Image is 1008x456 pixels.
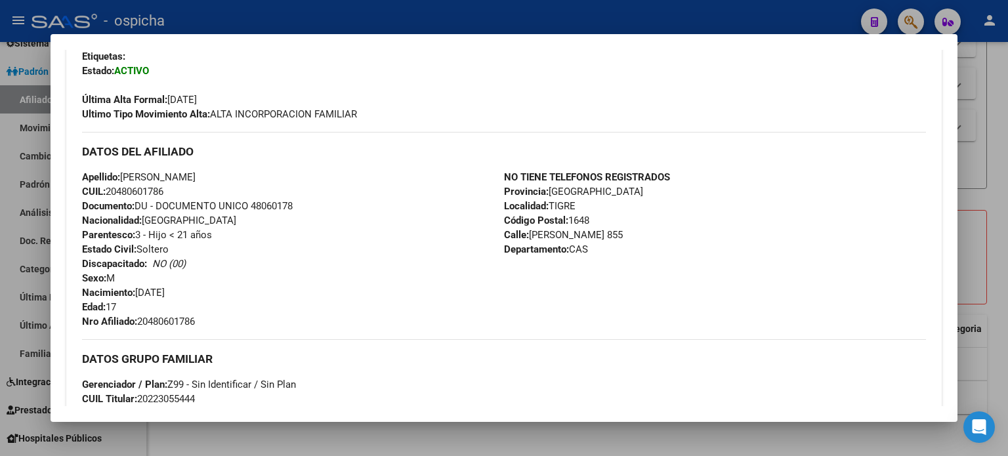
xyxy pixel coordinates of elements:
[504,186,549,197] strong: Provincia:
[82,379,296,390] span: Z99 - Sin Identificar / Sin Plan
[82,108,210,120] strong: Ultimo Tipo Movimiento Alta:
[82,108,357,120] span: ALTA INCORPORACION FAMILIAR
[504,229,623,241] span: [PERSON_NAME] 855
[82,229,212,241] span: 3 - Hijo < 21 años
[152,258,186,270] i: NO (00)
[504,200,549,212] strong: Localidad:
[82,186,163,197] span: 20480601786
[82,186,106,197] strong: CUIL:
[114,65,149,77] strong: ACTIVO
[82,51,125,62] strong: Etiquetas:
[504,186,643,197] span: [GEOGRAPHIC_DATA]
[82,94,197,106] span: [DATE]
[504,243,569,255] strong: Departamento:
[82,243,169,255] span: Soltero
[82,272,115,284] span: M
[82,352,926,366] h3: DATOS GRUPO FAMILIAR
[82,379,167,390] strong: Gerenciador / Plan:
[82,287,135,299] strong: Nacimiento:
[82,215,236,226] span: [GEOGRAPHIC_DATA]
[82,316,137,327] strong: Nro Afiliado:
[82,171,196,183] span: [PERSON_NAME]
[82,316,195,327] span: 20480601786
[504,171,670,183] strong: NO TIENE TELEFONOS REGISTRADOS
[82,272,106,284] strong: Sexo:
[82,258,147,270] strong: Discapacitado:
[82,94,167,106] strong: Última Alta Formal:
[963,411,995,443] div: Open Intercom Messenger
[504,215,568,226] strong: Código Postal:
[82,65,114,77] strong: Estado:
[82,393,137,405] strong: CUIL Titular:
[82,215,142,226] strong: Nacionalidad:
[504,243,588,255] span: CAS
[82,171,120,183] strong: Apellido:
[504,200,576,212] span: TIGRE
[82,229,135,241] strong: Parentesco:
[504,215,589,226] span: 1648
[82,301,116,313] span: 17
[82,243,136,255] strong: Estado Civil:
[82,393,195,405] span: 20223055444
[82,301,106,313] strong: Edad:
[82,200,293,212] span: DU - DOCUMENTO UNICO 48060178
[504,229,529,241] strong: Calle:
[82,144,926,159] h3: DATOS DEL AFILIADO
[82,200,135,212] strong: Documento:
[82,287,165,299] span: [DATE]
